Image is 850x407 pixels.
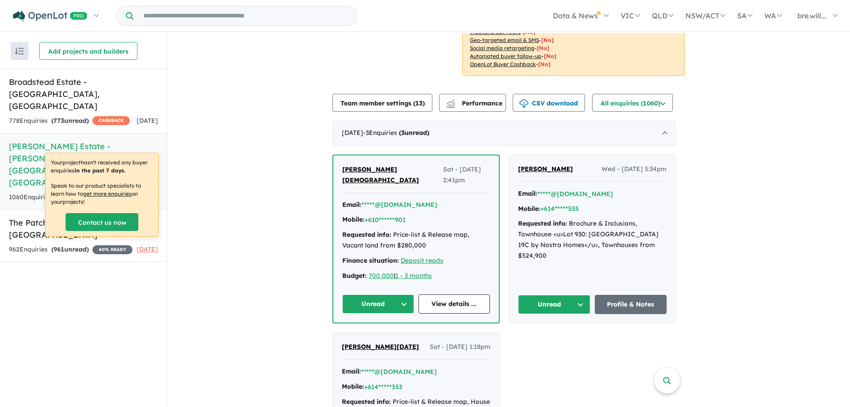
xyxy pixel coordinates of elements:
[518,218,667,261] div: Brochure & Inclusions, Townhouse <u>Lot 930: [GEOGRAPHIC_DATA] 19C by Nostra Homes</u>, Townhouse...
[439,94,506,112] button: Performance
[342,230,490,251] div: Price-list & Release map, Vacant land from $280,000
[342,164,443,186] a: [PERSON_NAME][DEMOGRAPHIC_DATA]
[544,53,556,59] span: [No]
[9,192,136,203] div: 1060 Enquir ies
[9,116,130,126] div: 778 Enquir ies
[538,61,551,67] span: [No]
[342,398,391,406] strong: Requested info:
[39,42,137,60] button: Add projects and builders
[395,272,432,280] a: 1 - 3 months
[601,164,667,175] span: Wed - [DATE] 5:34pm
[13,11,87,22] img: Openlot PRO Logo White
[401,129,405,137] span: 3
[51,245,89,253] strong: ( unread)
[401,256,444,264] a: Deposit ready
[592,94,673,112] button: All enquiries (1060)
[51,117,89,125] strong: ( unread)
[447,99,455,104] img: line-chart.svg
[415,99,423,107] span: 13
[470,61,536,67] u: OpenLot Buyer Cashback
[51,159,153,175] p: Your project hasn't received any buyer enquiries
[369,272,394,280] a: 700,000
[135,6,356,25] input: Try estate name, suburb, builder or developer
[332,94,432,112] button: Team member settings (13)
[342,343,419,351] span: [PERSON_NAME][DATE]
[518,189,537,197] strong: Email:
[448,99,502,107] span: Performance
[83,190,132,197] u: get more enquiries
[518,205,540,213] strong: Mobile:
[797,11,826,20] span: bre.will...
[342,272,367,280] strong: Budget:
[518,219,567,227] strong: Requested info:
[15,48,24,55] img: sort.svg
[595,295,667,314] a: Profile & Notes
[518,165,573,173] span: [PERSON_NAME]
[54,245,64,253] span: 961
[9,140,158,189] h5: [PERSON_NAME] Estate - [PERSON_NAME][GEOGRAPHIC_DATA] , [GEOGRAPHIC_DATA]
[332,121,676,146] div: [DATE]
[342,165,419,184] span: [PERSON_NAME][DEMOGRAPHIC_DATA]
[518,164,573,175] a: [PERSON_NAME]
[519,99,528,108] img: download icon
[342,382,364,390] strong: Mobile:
[342,294,414,314] button: Unread
[342,256,399,264] strong: Finance situation:
[419,294,490,314] a: View details ...
[51,182,153,206] p: Speak to our product specialists to learn how to on your projects !
[470,45,535,51] u: Social media retargeting
[342,215,365,223] strong: Mobile:
[430,342,490,352] span: Sat - [DATE] 1:18pm
[342,271,490,281] div: |
[342,201,361,209] strong: Email:
[541,37,554,43] span: [No]
[9,244,133,255] div: 962 Enquir ies
[363,129,429,137] span: - 3 Enquir ies
[66,213,138,231] a: Contact us now
[54,117,64,125] span: 773
[342,231,391,239] strong: Requested info:
[75,167,125,174] b: in the past 7 days.
[9,76,158,112] h5: Broadstead Estate - [GEOGRAPHIC_DATA] , [GEOGRAPHIC_DATA]
[537,45,549,51] span: [No]
[446,102,455,108] img: bar-chart.svg
[137,245,158,253] span: [DATE]
[92,245,133,254] span: 40 % READY
[9,217,158,241] h5: The Patch Estate - [PERSON_NAME] , [GEOGRAPHIC_DATA]
[470,53,542,59] u: Automated buyer follow-up
[342,342,419,352] a: [PERSON_NAME][DATE]
[137,117,158,125] span: [DATE]
[92,116,130,125] span: CASHBACK
[518,295,590,314] button: Unread
[342,367,361,375] strong: Email:
[513,94,585,112] button: CSV download
[399,129,429,137] strong: ( unread)
[443,164,490,186] span: Sat - [DATE] 2:41pm
[470,37,539,43] u: Geo-targeted email & SMS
